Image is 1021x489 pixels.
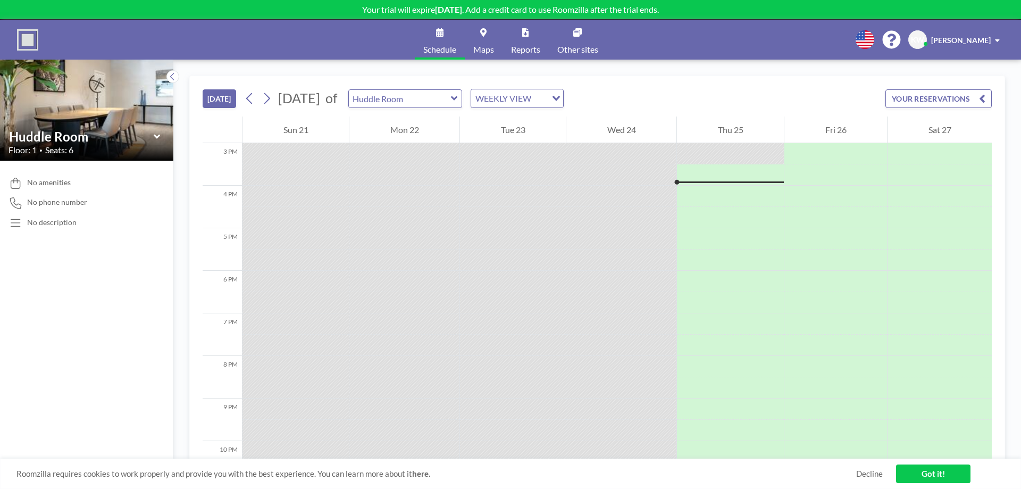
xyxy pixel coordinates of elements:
[203,143,242,186] div: 3 PM
[203,399,242,441] div: 9 PM
[27,178,71,187] span: No amenities
[896,465,970,483] a: Got it!
[503,20,549,60] a: Reports
[16,469,856,479] span: Roomzilla requires cookies to work properly and provide you with the best experience. You can lea...
[557,45,598,54] span: Other sites
[435,4,462,14] b: [DATE]
[471,89,563,107] div: Search for option
[203,441,242,484] div: 10 PM
[203,186,242,228] div: 4 PM
[17,29,38,51] img: organization-logo
[784,117,887,143] div: Fri 26
[349,90,451,107] input: Huddle Room
[511,45,540,54] span: Reports
[677,117,784,143] div: Thu 25
[325,90,337,106] span: of
[203,356,242,399] div: 8 PM
[885,89,992,108] button: YOUR RESERVATIONS
[9,145,37,155] span: Floor: 1
[45,145,73,155] span: Seats: 6
[27,197,87,207] span: No phone number
[203,89,236,108] button: [DATE]
[423,45,456,54] span: Schedule
[534,92,546,105] input: Search for option
[465,20,503,60] a: Maps
[460,117,566,143] div: Tue 23
[415,20,465,60] a: Schedule
[203,271,242,313] div: 6 PM
[473,92,533,105] span: WEEKLY VIEW
[203,313,242,356] div: 7 PM
[278,90,320,106] span: [DATE]
[856,469,883,479] a: Decline
[349,117,459,143] div: Mon 22
[473,45,494,54] span: Maps
[566,117,676,143] div: Wed 24
[412,469,430,478] a: here.
[242,117,349,143] div: Sun 21
[27,218,77,227] div: No description
[549,20,607,60] a: Other sites
[203,228,242,271] div: 5 PM
[39,147,43,154] span: •
[9,129,154,144] input: Huddle Room
[911,35,924,45] span: KW
[888,117,992,143] div: Sat 27
[931,36,991,45] span: [PERSON_NAME]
